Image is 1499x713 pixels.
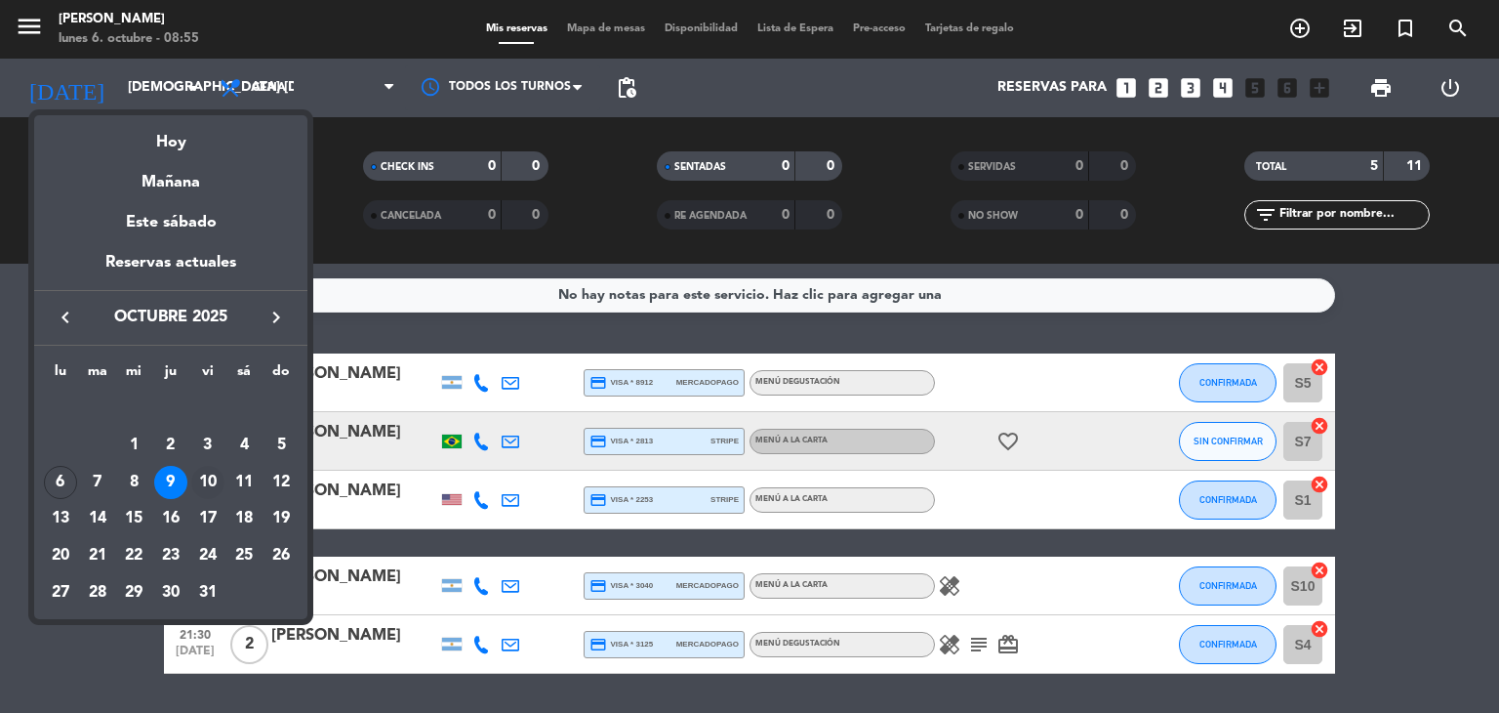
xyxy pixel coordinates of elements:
[115,464,152,501] td: 8 de octubre de 2025
[115,574,152,611] td: 29 de octubre de 2025
[227,466,261,499] div: 11
[115,427,152,464] td: 1 de octubre de 2025
[42,390,300,427] td: OCT.
[264,466,298,499] div: 12
[189,537,226,574] td: 24 de octubre de 2025
[79,574,116,611] td: 28 de octubre de 2025
[152,500,189,537] td: 16 de octubre de 2025
[227,429,261,462] div: 4
[189,574,226,611] td: 31 de octubre de 2025
[191,539,224,572] div: 24
[191,429,224,462] div: 3
[42,574,79,611] td: 27 de octubre de 2025
[81,502,114,535] div: 14
[44,539,77,572] div: 20
[81,539,114,572] div: 21
[115,360,152,391] th: miércoles
[154,576,187,609] div: 30
[154,466,187,499] div: 9
[79,500,116,537] td: 14 de octubre de 2025
[152,574,189,611] td: 30 de octubre de 2025
[263,427,300,464] td: 5 de octubre de 2025
[189,500,226,537] td: 17 de octubre de 2025
[79,360,116,391] th: martes
[117,429,150,462] div: 1
[44,502,77,535] div: 13
[264,502,298,535] div: 19
[263,500,300,537] td: 19 de octubre de 2025
[227,502,261,535] div: 18
[264,539,298,572] div: 26
[44,466,77,499] div: 6
[154,539,187,572] div: 23
[117,539,150,572] div: 22
[34,155,307,195] div: Mañana
[42,537,79,574] td: 20 de octubre de 2025
[54,306,77,329] i: keyboard_arrow_left
[154,429,187,462] div: 2
[263,537,300,574] td: 26 de octubre de 2025
[191,576,224,609] div: 31
[152,464,189,501] td: 9 de octubre de 2025
[152,360,189,391] th: jueves
[191,502,224,535] div: 17
[152,537,189,574] td: 23 de octubre de 2025
[226,464,263,501] td: 11 de octubre de 2025
[152,427,189,464] td: 2 de octubre de 2025
[117,502,150,535] div: 15
[115,537,152,574] td: 22 de octubre de 2025
[227,539,261,572] div: 25
[117,466,150,499] div: 8
[81,576,114,609] div: 28
[264,429,298,462] div: 5
[42,360,79,391] th: lunes
[79,537,116,574] td: 21 de octubre de 2025
[263,464,300,501] td: 12 de octubre de 2025
[191,466,224,499] div: 10
[263,360,300,391] th: domingo
[34,195,307,250] div: Este sábado
[34,115,307,155] div: Hoy
[264,306,288,329] i: keyboard_arrow_right
[34,250,307,290] div: Reservas actuales
[226,360,263,391] th: sábado
[154,502,187,535] div: 16
[189,360,226,391] th: viernes
[81,466,114,499] div: 7
[79,464,116,501] td: 7 de octubre de 2025
[83,305,259,330] span: octubre 2025
[226,427,263,464] td: 4 de octubre de 2025
[42,500,79,537] td: 13 de octubre de 2025
[189,464,226,501] td: 10 de octubre de 2025
[115,500,152,537] td: 15 de octubre de 2025
[226,537,263,574] td: 25 de octubre de 2025
[42,464,79,501] td: 6 de octubre de 2025
[226,500,263,537] td: 18 de octubre de 2025
[189,427,226,464] td: 3 de octubre de 2025
[44,576,77,609] div: 27
[117,576,150,609] div: 29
